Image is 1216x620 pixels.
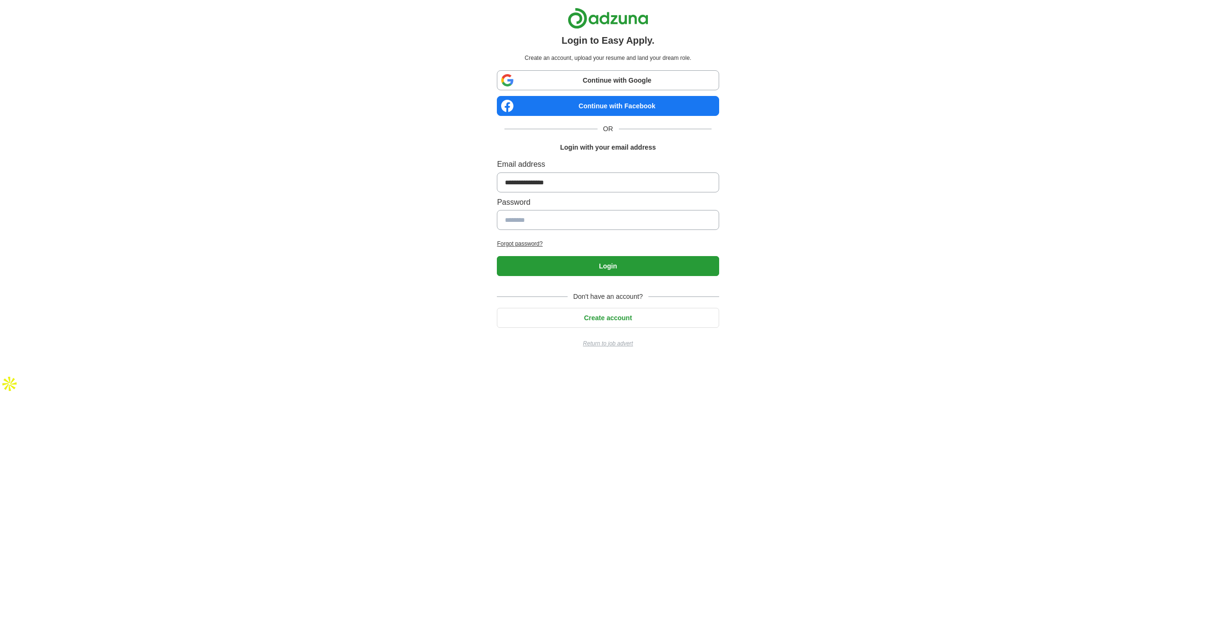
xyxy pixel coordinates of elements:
[497,196,719,209] label: Password
[598,124,619,134] span: OR
[560,142,655,153] h1: Login with your email address
[497,96,719,116] a: Continue with Facebook
[568,8,648,29] img: Adzuna logo
[497,158,719,171] label: Email address
[497,70,719,90] a: Continue with Google
[497,239,719,248] a: Forgot password?
[497,339,719,348] a: Return to job advert
[497,314,719,322] a: Create account
[561,33,655,48] h1: Login to Easy Apply.
[568,291,649,302] span: Don't have an account?
[497,308,719,328] button: Create account
[499,54,717,63] p: Create an account, upload your resume and land your dream role.
[497,256,719,276] button: Login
